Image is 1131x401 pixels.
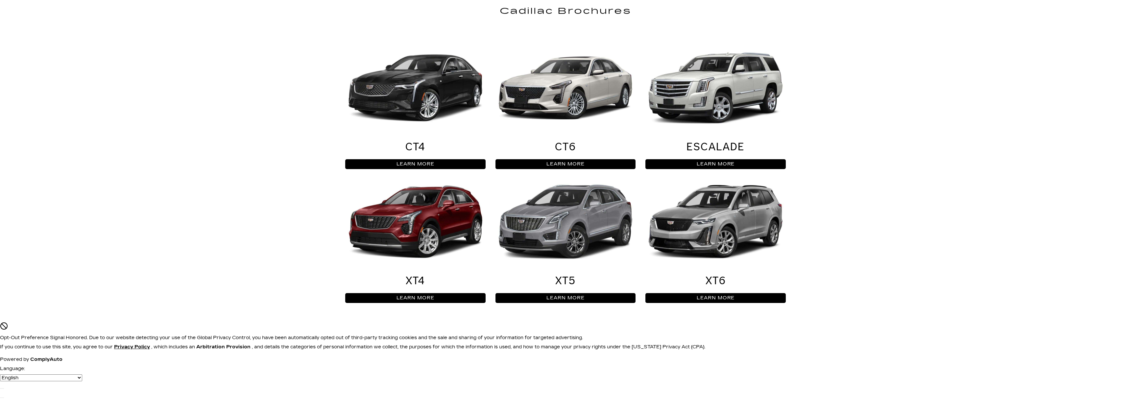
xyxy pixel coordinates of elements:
a: Learn More [495,293,636,303]
img: 2020 Cadillac Escalade [645,42,786,135]
a: Privacy Policy [114,344,151,350]
strong: Arbitration Provision [196,344,251,350]
a: Learn More [345,293,486,303]
a: Learn More [345,159,486,169]
h2: CT4 [345,141,486,153]
u: Privacy Policy [114,344,150,350]
a: ComplyAuto [30,357,62,362]
h2: XT6 [645,275,786,287]
h1: Cadillac Brochures [340,7,791,16]
h2: CT6 [495,141,636,153]
img: 2020 Cadillac XT4 [345,176,486,268]
a: Learn More [495,159,636,169]
h2: XT5 [495,275,636,287]
img: Cadillac 2020 CT6 [495,42,636,135]
img: Cadillac XT5 2020 [495,176,636,268]
h2: ESCALADE [645,141,786,153]
img: 2020 Cadillac CT4 [345,42,486,135]
h2: XT4 [345,275,486,287]
a: Learn More [645,293,786,303]
img: 2021 Cadillac XT6 [645,176,786,268]
a: Learn More [645,159,786,169]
